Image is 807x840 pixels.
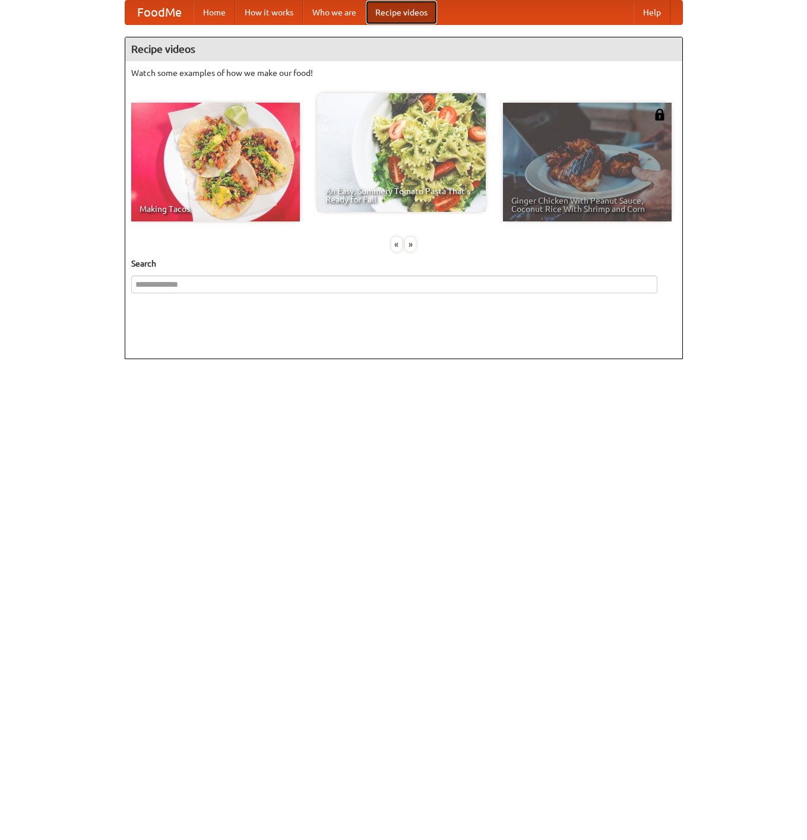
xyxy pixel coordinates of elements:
a: Home [194,1,235,24]
a: Help [634,1,670,24]
h4: Recipe videos [125,37,682,61]
a: Recipe videos [366,1,437,24]
img: 483408.png [654,109,666,121]
a: How it works [235,1,303,24]
a: An Easy, Summery Tomato Pasta That's Ready for Fall [317,93,486,212]
a: Who we are [303,1,366,24]
a: Making Tacos [131,103,300,221]
div: » [405,237,416,252]
h5: Search [131,258,676,270]
div: « [391,237,402,252]
p: Watch some examples of how we make our food! [131,67,676,79]
a: FoodMe [125,1,194,24]
span: Making Tacos [140,205,292,213]
span: An Easy, Summery Tomato Pasta That's Ready for Fall [325,187,477,204]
